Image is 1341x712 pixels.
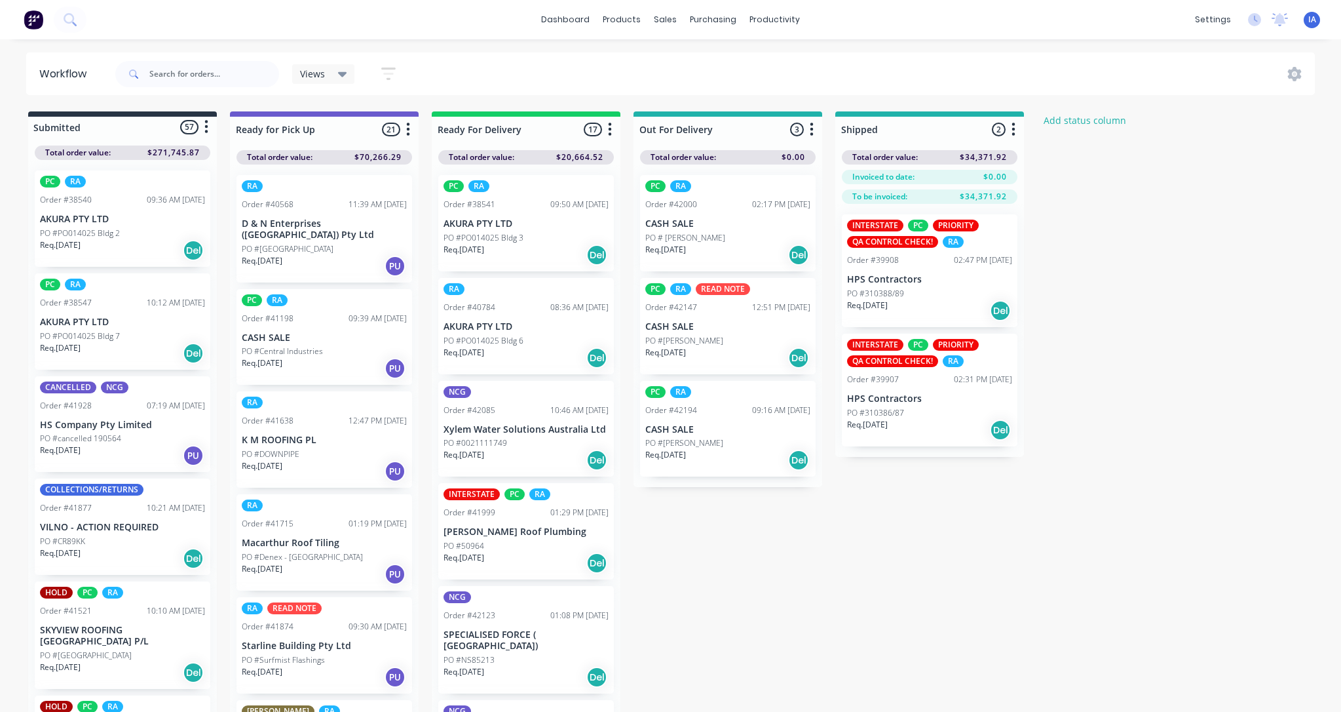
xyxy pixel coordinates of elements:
div: RA [444,283,464,295]
div: 12:47 PM [DATE] [349,415,407,427]
p: Req. [DATE] [242,255,282,267]
p: Req. [DATE] [645,347,686,359]
div: 01:08 PM [DATE] [550,610,609,622]
span: Invoiced to date: [852,171,915,183]
p: PO #0021111749 [444,437,507,449]
p: CASH SALE [645,424,810,435]
p: K M ROOFING PL [242,435,407,446]
p: AKURA PTY LTD [40,317,205,328]
p: PO #Central Industries [242,346,323,357]
div: Order #38547 [40,297,92,309]
div: Order #39908 [847,254,899,266]
div: sales [647,10,683,30]
div: Order #41638 [242,415,293,427]
div: Order #41198 [242,313,293,325]
div: Order #42194 [645,405,697,416]
div: PCRAOrder #3854109:50 AM [DATE]AKURA PTY LTDPO #PO014025 Bldg 3Req.[DATE]Del [438,175,614,271]
p: PO #[PERSON_NAME] [645,437,723,449]
div: INTERSTATEPCRAOrder #4199901:29 PM [DATE][PERSON_NAME] Roof PlumbingPO #50964Req.[DATE]Del [438,483,614,580]
div: PC [40,176,60,188]
p: PO #[GEOGRAPHIC_DATA] [242,243,333,255]
p: SPECIALISED FORCE ( [GEOGRAPHIC_DATA]) [444,629,609,652]
input: Search for orders... [149,61,279,87]
p: AKURA PTY LTD [40,214,205,225]
div: products [596,10,647,30]
div: PC [908,220,928,231]
div: INTERSTATEPCPRIORITYQA CONTROL CHECK!RAOrder #3990702:31 PM [DATE]HPS ContractorsPO #310386/87Req... [842,334,1017,446]
div: CANCELLEDNCGOrder #4192807:19 AM [DATE]HS Company Pty LimitedPO #cancelled 190564Req.[DATE]PU [35,376,210,473]
div: RA [943,355,964,367]
div: QA CONTROL CHECK! [847,236,938,248]
div: RAOrder #4056811:39 AM [DATE]D & N Enterprises ([GEOGRAPHIC_DATA]) Pty LtdPO #[GEOGRAPHIC_DATA]Re... [236,175,412,283]
div: PU [385,358,406,379]
div: Order #41874 [242,621,293,633]
p: [PERSON_NAME] Roof Plumbing [444,526,609,538]
div: Del [788,245,809,266]
div: RA [65,176,86,188]
p: Req. [DATE] [847,419,888,431]
div: PC [908,339,928,351]
div: RA [102,587,123,599]
div: 10:10 AM [DATE] [147,605,205,617]
div: RAOrder #4163812:47 PM [DATE]K M ROOFING PLPO #DOWNPIPEReq.[DATE]PU [236,391,412,488]
div: Del [586,667,607,688]
p: VILNO - ACTION REQUIRED [40,522,205,533]
div: PC [645,386,666,398]
div: Workflow [39,66,93,82]
div: Order #42085 [444,405,495,416]
div: PC [40,279,60,290]
div: RA [242,500,263,511]
div: Del [586,553,607,574]
div: PCRAOrder #4119809:39 AM [DATE]CASH SALEPO #Central IndustriesReq.[DATE]PU [236,289,412,386]
div: Del [990,420,1011,441]
button: Add status column [1037,111,1133,129]
div: RA [943,236,964,248]
p: Req. [DATE] [242,563,282,575]
div: Del [586,245,607,266]
div: RAOrder #4171501:19 PM [DATE]Macarthur Roof TilingPO #Denex - [GEOGRAPHIC_DATA]Req.[DATE]PU [236,494,412,591]
span: Total order value: [247,151,312,163]
img: Factory [24,10,43,30]
div: Order #41877 [40,502,92,514]
div: RA [267,294,288,306]
p: Starline Building Pty Ltd [242,641,407,652]
div: Order #42000 [645,199,697,210]
div: Order #38540 [40,194,92,206]
div: PC [444,180,464,192]
div: COLLECTIONS/RETURNS [40,484,143,496]
div: PRIORITY [933,220,979,231]
div: RA [670,283,691,295]
div: Order #39907 [847,374,899,386]
div: Del [183,240,204,261]
div: Order #42123 [444,610,495,622]
span: Total order value: [45,147,111,159]
p: PO #PO014025 Bldg 6 [444,335,523,347]
div: PC [645,180,666,192]
p: Req. [DATE] [645,244,686,256]
p: PO #PO014025 Bldg 7 [40,330,120,342]
span: Total order value: [651,151,716,163]
p: AKURA PTY LTD [444,321,609,332]
div: Del [788,450,809,471]
div: INTERSTATE [444,488,500,500]
div: PU [385,564,406,585]
div: HOLD [40,587,73,599]
div: 01:29 PM [DATE] [550,507,609,519]
span: To be invoiced: [852,191,907,203]
div: RA [65,279,86,290]
p: Req. [DATE] [444,244,484,256]
p: PO #PO014025 Bldg 3 [444,232,523,244]
div: PU [385,667,406,688]
span: $0.00 [983,171,1007,183]
p: Req. [DATE] [847,300,888,311]
div: 10:21 AM [DATE] [147,502,205,514]
div: RA [242,603,263,614]
span: $271,745.87 [147,147,200,159]
div: Order #41521 [40,605,92,617]
span: IA [1308,14,1316,26]
div: Order #40568 [242,199,293,210]
div: settings [1188,10,1237,30]
div: 09:39 AM [DATE] [349,313,407,325]
p: Xylem Water Solutions Australia Ltd [444,424,609,435]
div: Del [990,300,1011,321]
